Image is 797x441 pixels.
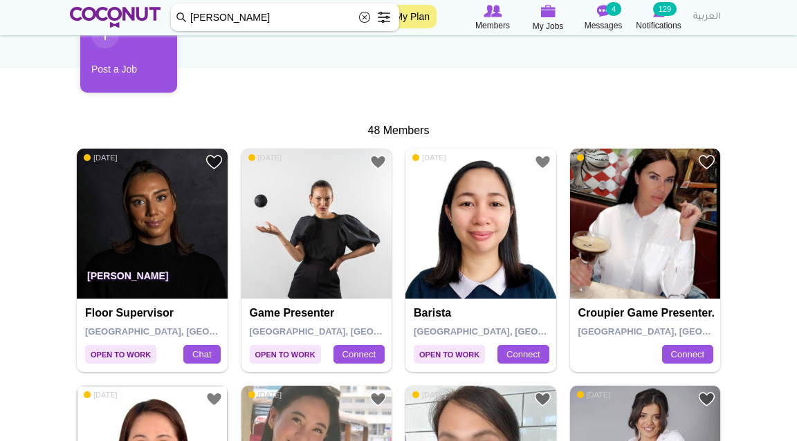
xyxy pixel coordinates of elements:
[250,326,447,337] span: [GEOGRAPHIC_DATA], [GEOGRAPHIC_DATA]
[70,123,727,139] div: 48 Members
[533,19,564,33] span: My Jobs
[183,345,220,364] a: Chat
[84,153,118,162] span: [DATE]
[412,390,446,400] span: [DATE]
[576,3,631,32] a: Messages Messages 4
[250,345,321,364] span: Open to Work
[84,390,118,400] span: [DATE]
[205,391,223,408] a: Add to Favourites
[414,307,551,319] h4: barista
[698,153,715,171] a: Add to Favourites
[77,260,228,299] p: [PERSON_NAME]
[465,3,520,32] a: Browse Members Members
[333,345,385,364] a: Connect
[85,307,223,319] h4: Floor Supervisor
[577,390,611,400] span: [DATE]
[414,345,485,364] span: Open to Work
[248,153,282,162] span: [DATE]
[205,153,223,171] a: Add to Favourites
[534,391,551,408] a: Add to Favourites
[85,345,156,364] span: Open to Work
[653,2,677,16] small: 129
[585,19,623,32] span: Messages
[578,326,776,337] span: [GEOGRAPHIC_DATA], [GEOGRAPHIC_DATA]
[80,10,177,93] a: Post a Job
[248,390,282,400] span: [DATE]
[497,345,549,364] a: Connect
[578,307,716,319] h4: Croupier Game Presenter.
[540,5,556,17] img: My Jobs
[606,2,621,16] small: 4
[250,307,387,319] h4: Game presenter
[387,5,437,28] a: My Plan
[70,7,161,28] img: Home
[662,345,713,364] a: Connect
[596,5,610,17] img: Messages
[85,326,282,337] span: [GEOGRAPHIC_DATA], [GEOGRAPHIC_DATA]
[475,19,510,32] span: Members
[412,153,446,162] span: [DATE]
[369,153,387,171] a: Add to Favourites
[686,3,727,31] a: العربية
[636,19,681,32] span: Notifications
[520,3,576,33] a: My Jobs My Jobs
[414,326,611,337] span: [GEOGRAPHIC_DATA], [GEOGRAPHIC_DATA]
[631,3,686,32] a: Notifications Notifications 129
[698,391,715,408] a: Add to Favourites
[577,153,611,162] span: [DATE]
[534,153,551,171] a: Add to Favourites
[369,391,387,408] a: Add to Favourites
[70,10,167,103] li: 1 / 1
[171,3,399,31] input: Search members by role or city
[653,5,665,17] img: Notifications
[484,5,502,17] img: Browse Members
